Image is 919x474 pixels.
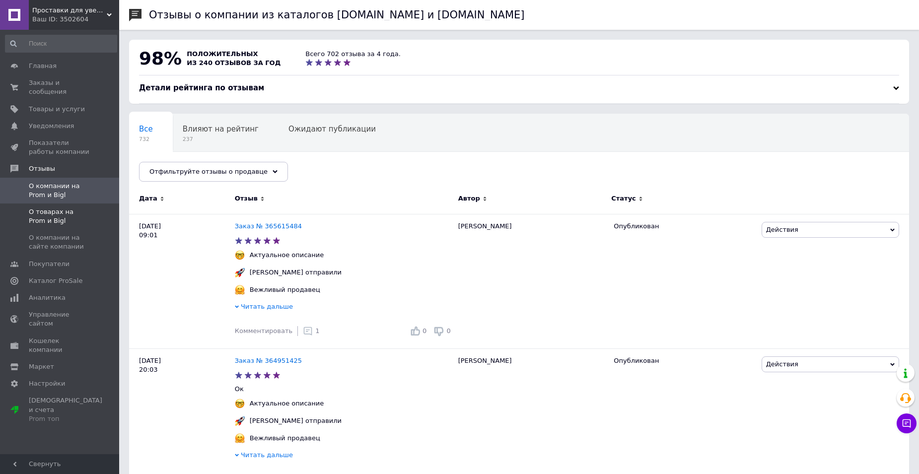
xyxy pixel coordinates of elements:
span: Товары и услуги [29,105,85,114]
span: Уведомления [29,122,74,131]
div: 1 [303,326,319,336]
div: Опубликован [614,356,754,365]
div: Всего 702 отзыва за 4 года. [305,50,401,59]
span: Настройки [29,379,65,388]
div: Вежливый продавец [247,285,323,294]
span: Читать дальше [241,451,293,459]
span: Детали рейтинга по отзывам [139,83,264,92]
span: О компании на Prom и Bigl [29,182,92,200]
p: Ок [235,385,453,394]
span: Отзывы [29,164,55,173]
span: Действия [766,226,798,233]
span: Все [139,125,153,134]
input: Поиск [5,35,117,53]
button: Чат с покупателем [897,413,917,433]
img: :hugging_face: [235,285,245,295]
span: 98% [139,48,182,68]
span: Действия [766,360,798,368]
span: Опубликованы без комме... [139,162,247,171]
span: Показатели работы компании [29,138,92,156]
div: Детали рейтинга по отзывам [139,83,899,93]
div: Комментировать [235,327,292,336]
span: Аналитика [29,293,66,302]
div: Prom топ [29,414,102,423]
span: Автор [458,194,480,203]
div: Читать дальше [235,451,453,462]
span: Кошелек компании [29,337,92,354]
div: Читать дальше [235,302,453,314]
span: О компании на сайте компании [29,233,92,251]
a: Заказ № 364951425 [235,357,302,364]
span: Статус [611,194,636,203]
span: Отфильтруйте отзывы о продавце [149,168,268,175]
span: О товарах на Prom и Bigl [29,207,92,225]
span: Проставки для увеличения клиренса на автомобили [32,6,107,15]
div: Актуальное описание [247,251,327,260]
img: :rocket: [235,268,245,277]
span: 0 [446,327,450,335]
span: 732 [139,135,153,143]
span: Главная [29,62,57,70]
span: 237 [183,135,259,143]
img: :nerd_face: [235,250,245,260]
div: [PERSON_NAME] отправили [247,268,344,277]
a: Заказ № 365615484 [235,222,302,230]
span: Ожидают публикации [288,125,376,134]
div: Опубликованы без комментария [129,152,267,190]
span: Комментировать [235,327,292,335]
img: :nerd_face: [235,399,245,408]
div: Актуальное описание [247,399,327,408]
span: [DEMOGRAPHIC_DATA] и счета [29,396,102,423]
div: Ваш ID: 3502604 [32,15,119,24]
span: 0 [423,327,426,335]
div: [PERSON_NAME] отправили [247,416,344,425]
div: [PERSON_NAME] [453,214,609,348]
span: Читать дальше [241,303,293,310]
span: Дата [139,194,157,203]
span: 1 [315,327,319,335]
span: Маркет [29,362,54,371]
div: Вежливый продавец [247,434,323,443]
span: из 240 отзывов за год [187,59,281,67]
span: Влияют на рейтинг [183,125,259,134]
h1: Отзывы о компании из каталогов [DOMAIN_NAME] и [DOMAIN_NAME] [149,9,525,21]
div: [DATE] 09:01 [129,214,235,348]
span: Заказы и сообщения [29,78,92,96]
span: Каталог ProSale [29,276,82,285]
span: Отзыв [235,194,258,203]
span: Покупатели [29,260,70,269]
span: Управление сайтом [29,310,92,328]
img: :hugging_face: [235,433,245,443]
span: положительных [187,50,258,58]
div: Опубликован [614,222,754,231]
img: :rocket: [235,416,245,426]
